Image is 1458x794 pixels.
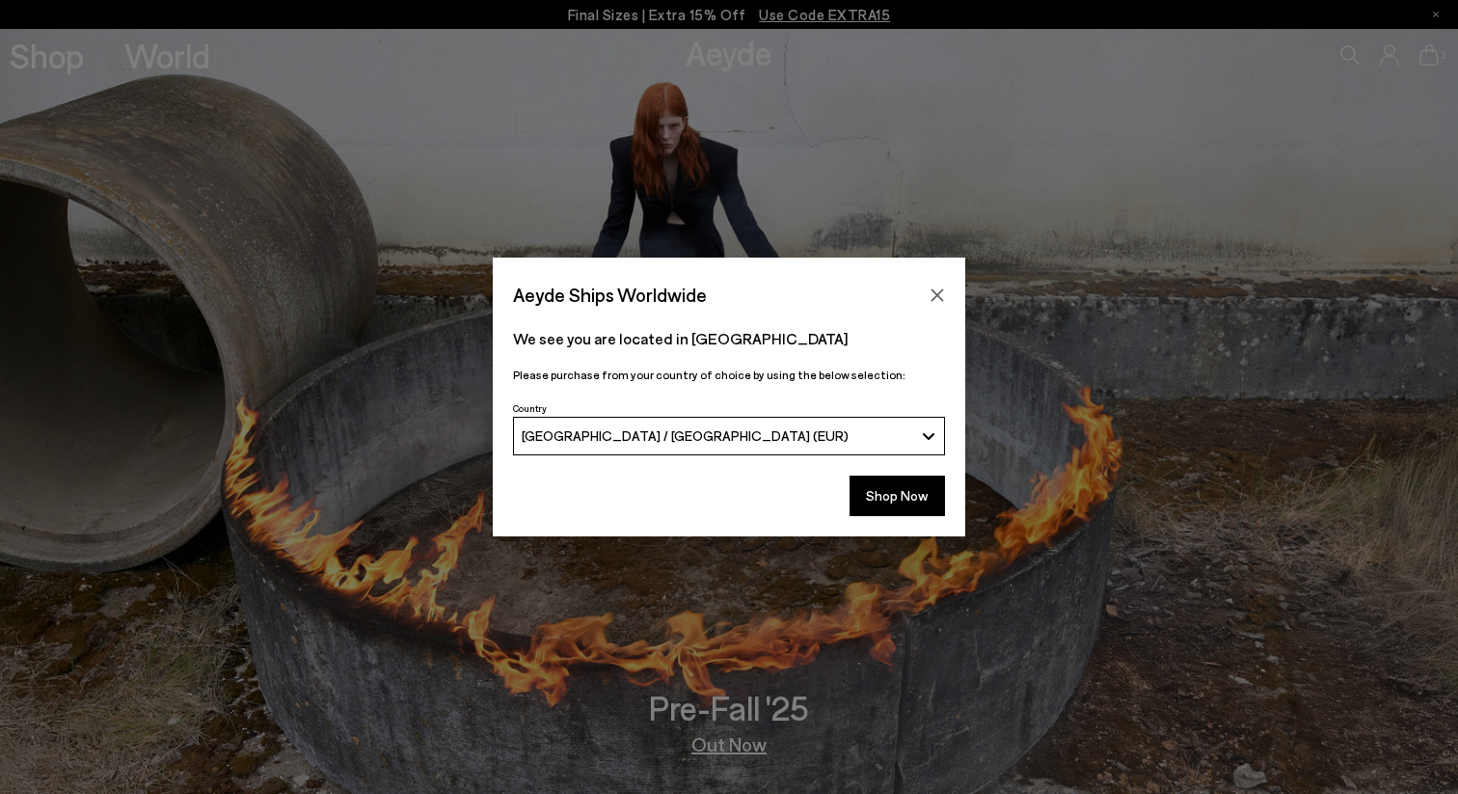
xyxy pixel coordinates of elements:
p: We see you are located in [GEOGRAPHIC_DATA] [513,327,945,350]
span: [GEOGRAPHIC_DATA] / [GEOGRAPHIC_DATA] (EUR) [522,427,849,444]
button: Shop Now [850,476,945,516]
p: Please purchase from your country of choice by using the below selection: [513,366,945,384]
span: Country [513,402,547,414]
button: Close [923,281,952,310]
span: Aeyde Ships Worldwide [513,278,707,312]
